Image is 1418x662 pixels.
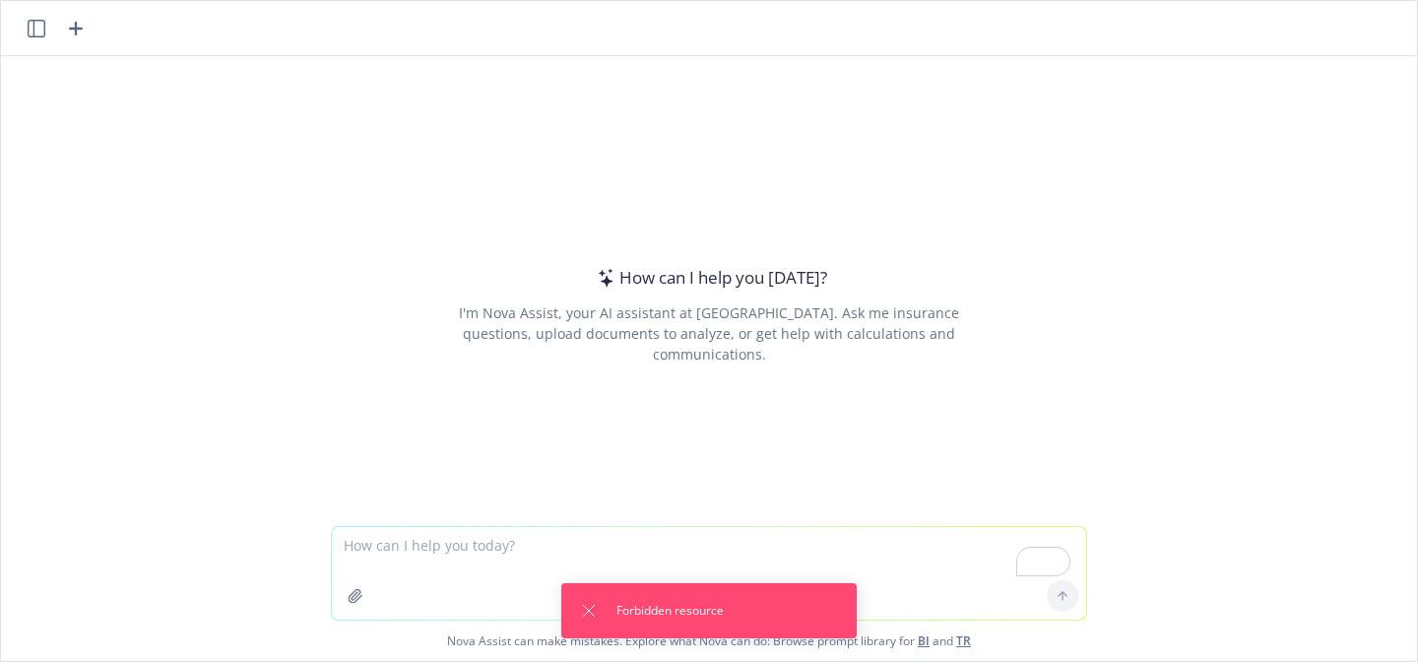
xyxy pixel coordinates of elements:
div: I'm Nova Assist, your AI assistant at [GEOGRAPHIC_DATA]. Ask me insurance questions, upload docum... [431,302,986,364]
textarea: To enrich screen reader interactions, please activate Accessibility in Grammarly extension settings [332,527,1086,620]
a: BI [918,632,930,649]
span: Nova Assist can make mistakes. Explore what Nova can do: Browse prompt library for and [9,621,1409,661]
button: Dismiss notification [577,599,601,623]
span: Forbidden resource [616,602,724,620]
div: How can I help you [DATE]? [592,265,827,291]
a: TR [956,632,971,649]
